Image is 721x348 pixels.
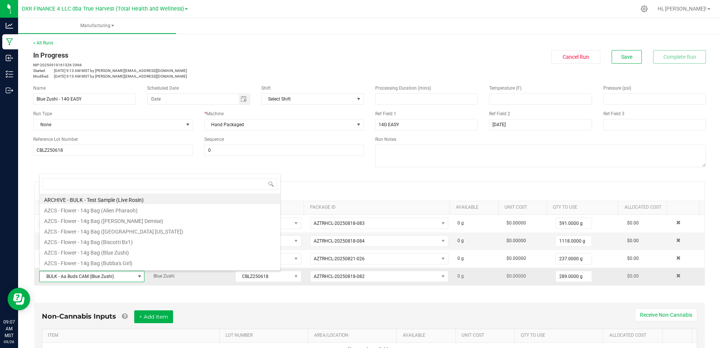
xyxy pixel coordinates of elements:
span: $0.00 [627,256,639,261]
span: g [461,238,464,243]
button: + Add Item [134,310,173,323]
inline-svg: Outbound [6,87,13,94]
span: AZTRHCL-20250818-082 [314,274,365,279]
span: NO DATA FOUND [261,93,364,105]
span: CBLZ250618 [236,271,291,282]
span: NO DATA FOUND [310,253,448,264]
span: Run Type [33,110,52,117]
span: Shift [261,85,271,91]
div: Manage settings [640,5,649,12]
inline-svg: Inventory [6,70,13,78]
span: AZTRHCL-20250818-084 [314,238,365,244]
button: Save [612,50,642,64]
span: Modified: [33,73,54,79]
span: 0 [457,238,460,243]
span: Started: [33,68,54,73]
span: $0.00000 [506,256,526,261]
span: g [461,273,464,279]
span: None [34,119,183,130]
span: Cancel Run [563,54,589,60]
span: Hand Packaged [205,119,354,130]
p: [DATE] 9:13 AM MST by [PERSON_NAME][EMAIL_ADDRESS][DOMAIN_NAME] [33,73,364,79]
span: DXR FINANCE 4 LLC dba True Harvest (Total Health and Wellness) [22,6,184,12]
button: Complete Run [653,50,706,64]
span: Pressure (psi) [603,85,631,91]
a: LOT NUMBERSortable [226,333,305,339]
span: Save [621,54,632,60]
a: Allocated CostSortable [624,205,664,211]
a: < All Runs [33,40,53,46]
a: Unit CostSortable [462,333,512,339]
a: Sortable [668,333,689,339]
a: Add Non-Cannabis items that were also consumed in the run (e.g. gloves and packaging); Also add N... [122,312,127,321]
span: Temperature (F) [489,85,522,91]
span: Manufacturing [18,23,176,29]
inline-svg: Manufacturing [6,38,13,46]
a: AVAILABLESortable [456,205,495,211]
span: AZTRHCL-20250821-026 [314,256,365,261]
span: $0.00 [627,220,639,226]
a: QTY TO USESortable [553,205,615,211]
span: Machine [206,111,224,116]
span: $0.00 [627,238,639,243]
span: g [461,256,464,261]
span: 0 [457,220,460,226]
span: Toggle calendar [239,94,250,104]
span: Hi, [PERSON_NAME]! [658,6,707,12]
span: Blue Zushi [153,273,175,279]
p: 09/26 [3,339,15,345]
span: 0 [457,273,460,279]
span: Run Notes [375,137,396,142]
p: MP-20250919161326-2966 [33,62,364,68]
span: Name [33,85,46,91]
span: 0 [457,256,460,261]
a: Allocated CostSortable [609,333,660,339]
div: In Progress [33,50,364,60]
span: Scheduled Date [147,85,179,91]
span: Ref Field 3 [603,111,624,116]
button: Cancel Run [551,50,600,64]
a: Unit CostSortable [505,205,544,211]
span: NO DATA FOUND [310,218,448,229]
a: AVAILABLESortable [403,333,453,339]
p: 09:07 AM MST [3,319,15,339]
span: $0.00 [627,273,639,279]
span: $0.00000 [506,220,526,226]
a: PACKAGE IDSortable [310,205,447,211]
span: Complete Run [663,54,696,60]
span: Non-Cannabis Inputs [42,312,116,321]
span: $0.00000 [506,238,526,243]
a: ITEMSortable [48,333,216,339]
button: Receive Non-Cannabis [635,308,697,321]
span: $0.00000 [506,273,526,279]
span: Processing Duration (mins) [375,85,431,91]
span: Ref Field 1 [375,111,396,116]
span: AZTRHCL-20250818-083 [314,221,365,226]
a: QTY TO USESortable [521,333,600,339]
span: Ref Field 2 [489,111,510,116]
span: Sequence [204,137,224,142]
inline-svg: Analytics [6,22,13,29]
a: AREA/LOCATIONSortable [314,333,394,339]
input: Date [147,94,239,104]
span: NO DATA FOUND [310,235,448,247]
a: Manufacturing [18,18,176,34]
iframe: Resource center [8,288,30,310]
span: NO DATA FOUND [310,271,448,282]
span: g [461,220,464,226]
p: [DATE] 9:13 AM MST by [PERSON_NAME][EMAIL_ADDRESS][DOMAIN_NAME] [33,68,364,73]
inline-svg: Inbound [6,54,13,62]
span: Select Shift [262,94,354,104]
a: Sortable [673,205,696,211]
span: BULK - Aa Buds CAM (Blue Zushi) [40,271,135,282]
span: Reference Lot Number [33,137,78,142]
